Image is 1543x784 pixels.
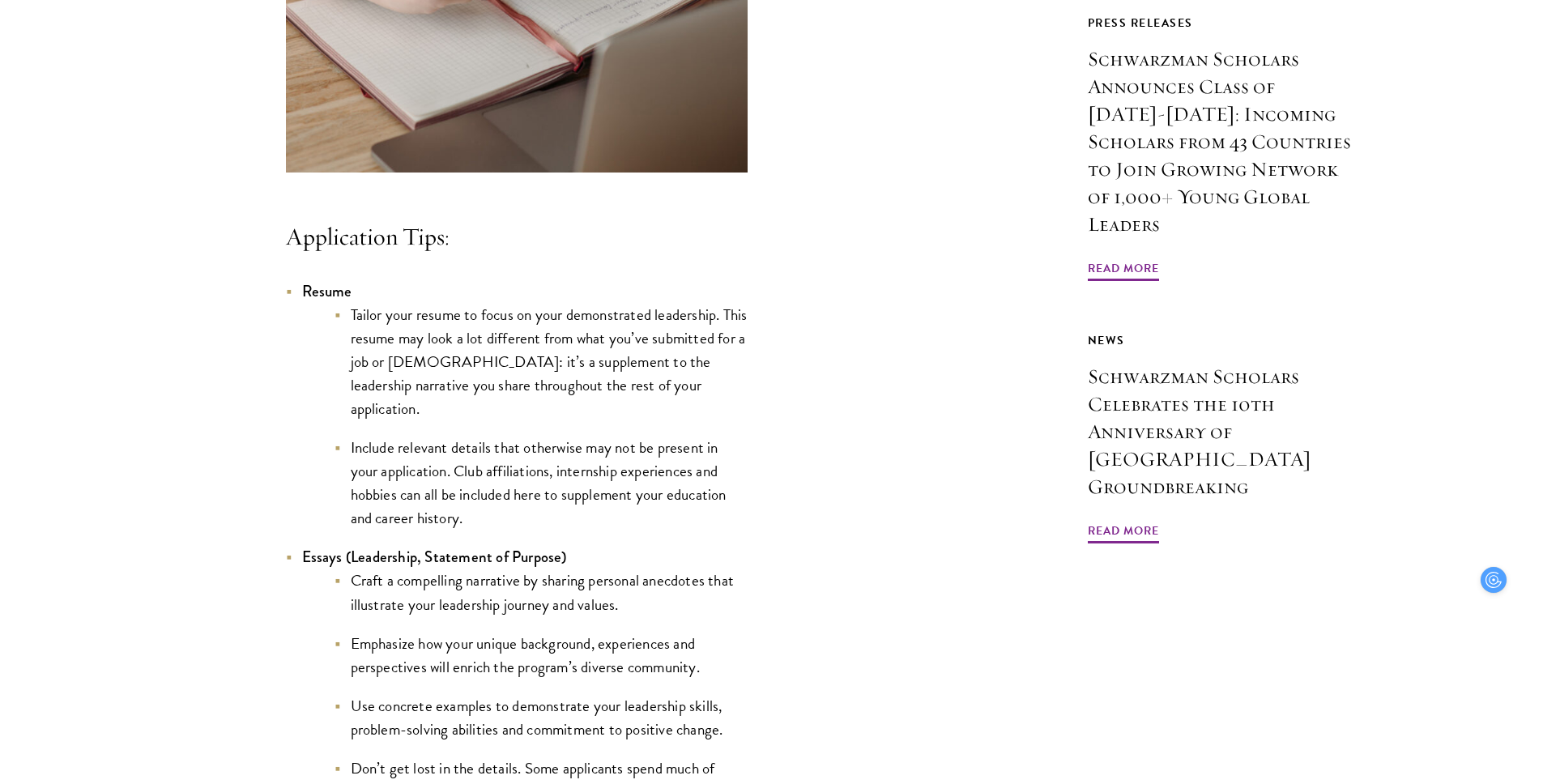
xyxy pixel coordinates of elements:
div: News [1088,330,1355,351]
li: Emphasize how your unique background, experiences and perspectives will enrich the program’s dive... [335,632,748,679]
span: Read More [1088,258,1159,283]
div: Press Releases [1088,13,1355,33]
h3: Schwarzman Scholars Announces Class of [DATE]-[DATE]: Incoming Scholars from 43 Countries to Join... [1088,45,1355,238]
li: Craft a compelling narrative by sharing personal anecdotes that illustrate your leadership journe... [335,569,748,616]
li: Use concrete examples to demonstrate your leadership skills, problem-solving abilities and commit... [335,694,748,741]
a: News Schwarzman Scholars Celebrates the 10th Anniversary of [GEOGRAPHIC_DATA] Groundbreaking Read... [1088,330,1355,546]
h4: Application Tips: [286,221,748,254]
li: Include relevant details that otherwise may not be present in your application. Club affiliations... [335,436,748,530]
a: Press Releases Schwarzman Scholars Announces Class of [DATE]-[DATE]: Incoming Scholars from 43 Co... [1088,13,1355,283]
span: Read More [1088,521,1159,546]
strong: Resume [302,280,352,302]
strong: Essays (Leadership, Statement of Purpose) [302,546,567,568]
h3: Schwarzman Scholars Celebrates the 10th Anniversary of [GEOGRAPHIC_DATA] Groundbreaking [1088,363,1355,501]
li: Tailor your resume to focus on your demonstrated leadership. This resume may look a lot different... [335,303,748,420]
